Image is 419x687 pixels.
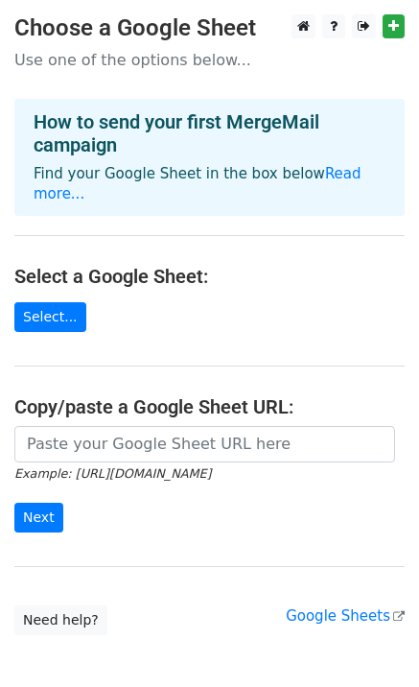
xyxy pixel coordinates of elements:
[34,164,385,204] p: Find your Google Sheet in the box below
[34,110,385,156] h4: How to send your first MergeMail campaign
[14,14,405,42] h3: Choose a Google Sheet
[14,265,405,288] h4: Select a Google Sheet:
[14,50,405,70] p: Use one of the options below...
[34,165,361,202] a: Read more...
[14,302,86,332] a: Select...
[14,426,395,462] input: Paste your Google Sheet URL here
[14,605,107,635] a: Need help?
[323,595,419,687] iframe: Chat Widget
[14,466,211,481] small: Example: [URL][DOMAIN_NAME]
[14,503,63,533] input: Next
[286,607,405,625] a: Google Sheets
[14,395,405,418] h4: Copy/paste a Google Sheet URL:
